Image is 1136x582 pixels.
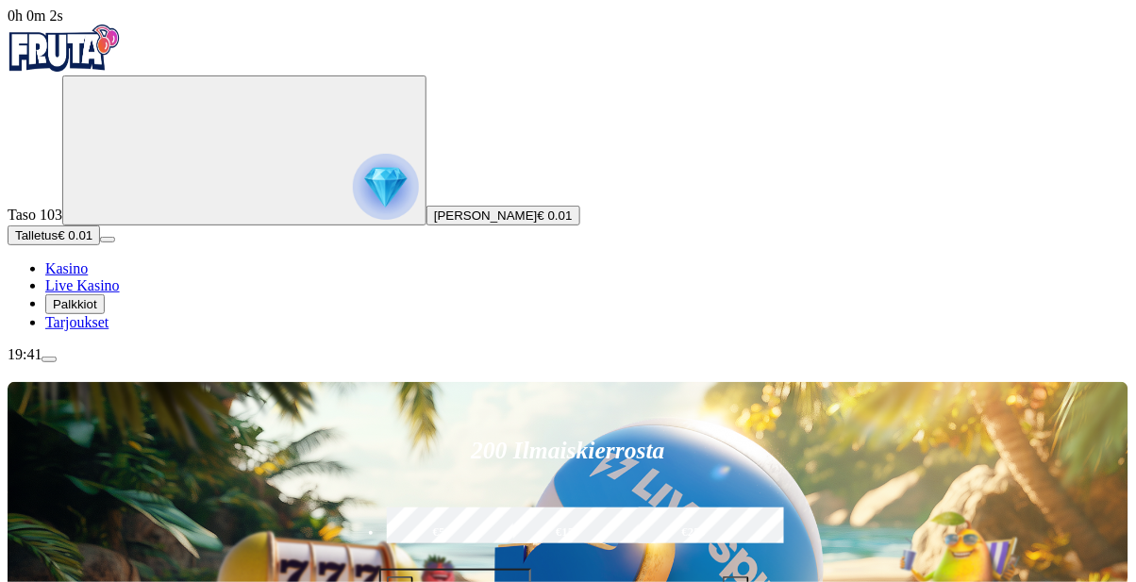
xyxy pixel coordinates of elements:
label: €50 [382,505,502,559]
span: [PERSON_NAME] [434,208,538,223]
button: Talletusplus icon€ 0.01 [8,225,100,245]
button: menu [100,237,115,242]
a: Tarjoukset [45,314,109,330]
a: Kasino [45,260,88,276]
span: € 0.01 [58,228,92,242]
button: reward progress [62,75,426,225]
span: 19:41 [8,346,42,362]
span: Palkkiot [53,297,97,311]
nav: Main menu [8,260,1128,331]
img: Fruta [8,25,121,72]
span: user session time [8,8,63,24]
nav: Primary [8,25,1128,331]
button: [PERSON_NAME]€ 0.01 [426,206,580,225]
label: €250 [634,505,754,559]
button: Palkkiot [45,294,105,314]
button: menu [42,357,57,362]
img: reward progress [353,154,419,220]
span: Taso 103 [8,207,62,223]
label: €150 [509,505,628,559]
a: Fruta [8,58,121,75]
a: Live Kasino [45,277,120,293]
span: Talletus [15,228,58,242]
span: € 0.01 [538,208,573,223]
